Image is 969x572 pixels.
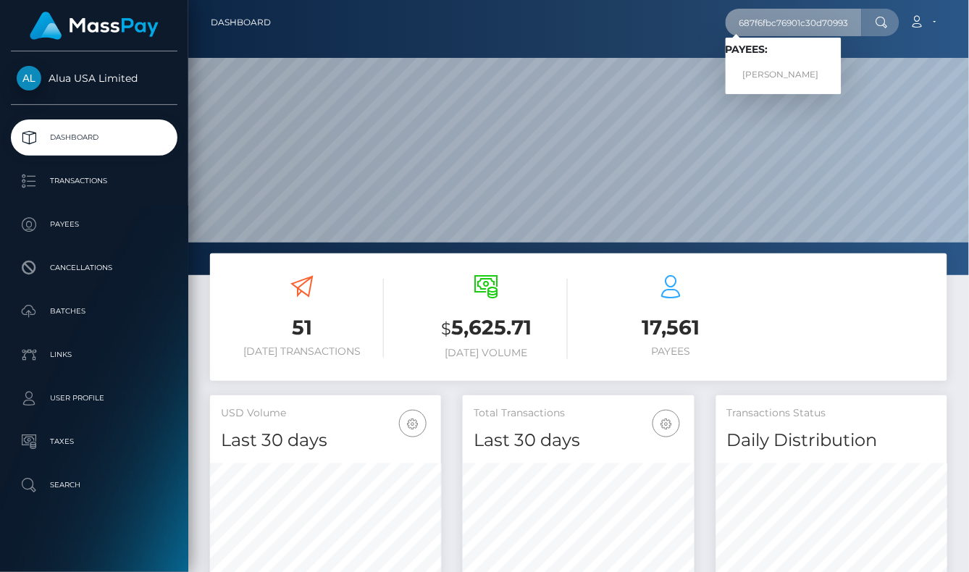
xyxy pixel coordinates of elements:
[11,380,177,416] a: User Profile
[406,314,569,343] h3: 5,625.71
[11,467,177,503] a: Search
[11,72,177,85] span: Alua USA Limited
[590,314,752,342] h3: 17,561
[11,293,177,329] a: Batches
[726,43,842,56] h6: Payees:
[727,428,936,453] h4: Daily Distribution
[17,257,172,279] p: Cancellations
[211,7,271,38] a: Dashboard
[221,314,384,342] h3: 51
[221,345,384,358] h6: [DATE] Transactions
[406,347,569,359] h6: [DATE] Volume
[11,250,177,286] a: Cancellations
[11,337,177,373] a: Links
[17,214,172,235] p: Payees
[11,424,177,460] a: Taxes
[17,387,172,409] p: User Profile
[441,319,451,339] small: $
[221,428,430,453] h4: Last 30 days
[17,474,172,496] p: Search
[17,431,172,453] p: Taxes
[30,12,159,40] img: MassPay Logo
[221,406,430,421] h5: USD Volume
[11,206,177,243] a: Payees
[726,62,842,88] a: [PERSON_NAME]
[11,163,177,199] a: Transactions
[17,300,172,322] p: Batches
[11,119,177,156] a: Dashboard
[17,127,172,148] p: Dashboard
[474,428,683,453] h4: Last 30 days
[17,66,41,91] img: Alua USA Limited
[726,9,862,36] input: Search...
[17,344,172,366] p: Links
[590,345,752,358] h6: Payees
[727,406,936,421] h5: Transactions Status
[17,170,172,192] p: Transactions
[474,406,683,421] h5: Total Transactions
